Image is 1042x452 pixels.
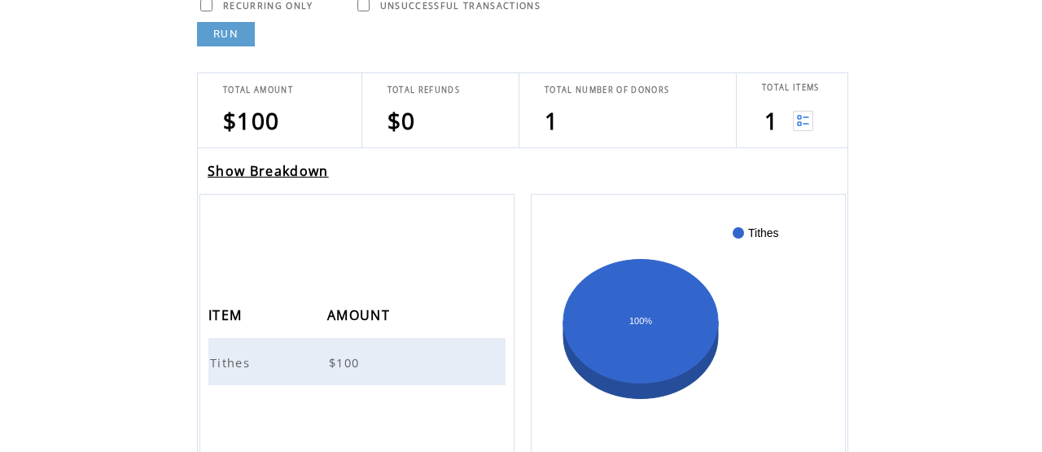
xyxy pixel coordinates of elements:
span: Tithes [210,354,254,371]
span: $100 [329,354,363,371]
span: 1 [764,105,778,136]
text: 100% [629,316,652,326]
text: Tithes [748,226,779,239]
span: TOTAL REFUNDS [387,85,460,95]
span: $100 [223,105,279,136]
span: ITEM [208,302,246,332]
span: TOTAL ITEMS [762,82,820,93]
span: AMOUNT [327,302,394,332]
a: Tithes [210,353,254,368]
span: TOTAL AMOUNT [223,85,293,95]
span: $0 [387,105,416,136]
a: ITEM [208,309,246,319]
span: 1 [545,105,558,136]
a: AMOUNT [327,309,394,319]
span: TOTAL NUMBER OF DONORS [545,85,669,95]
img: View list [793,111,813,131]
a: RUN [197,22,255,46]
a: Show Breakdown [208,162,329,180]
